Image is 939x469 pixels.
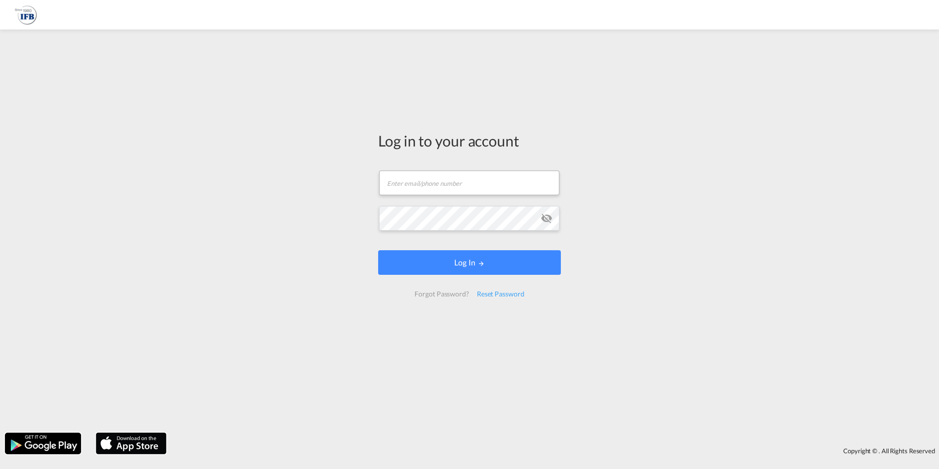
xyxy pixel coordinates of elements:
input: Enter email/phone number [379,171,559,195]
div: Log in to your account [378,130,561,151]
md-icon: icon-eye-off [541,212,552,224]
button: LOGIN [378,250,561,275]
div: Copyright © . All Rights Reserved [171,442,939,459]
img: google.png [4,432,82,455]
div: Reset Password [473,285,528,303]
div: Forgot Password? [411,285,472,303]
img: apple.png [95,432,167,455]
img: b628ab10256c11eeb52753acbc15d091.png [15,4,37,26]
